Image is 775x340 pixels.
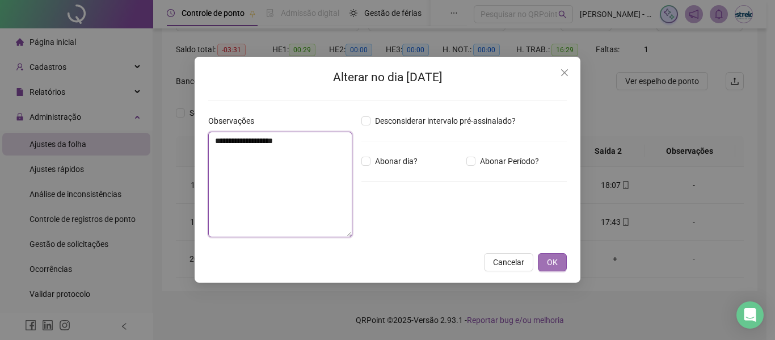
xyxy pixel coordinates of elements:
[538,253,567,271] button: OK
[370,115,520,127] span: Desconsiderar intervalo pré-assinalado?
[547,256,558,268] span: OK
[475,155,544,167] span: Abonar Período?
[208,68,567,87] h2: Alterar no dia [DATE]
[484,253,533,271] button: Cancelar
[370,155,422,167] span: Abonar dia?
[736,301,764,329] div: Open Intercom Messenger
[208,115,262,127] label: Observações
[555,64,574,82] button: Close
[560,68,569,77] span: close
[493,256,524,268] span: Cancelar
